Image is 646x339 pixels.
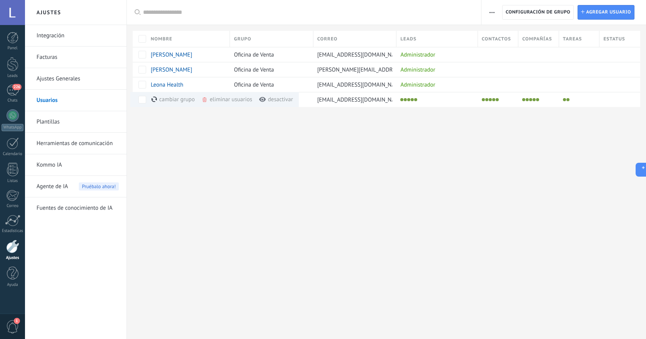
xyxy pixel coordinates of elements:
li: Herramientas de comunicación [25,133,127,154]
span: Pruébalo ahora! [79,182,119,190]
span: 226 [12,84,21,90]
li: Fuentes de conocimiento de IA [25,197,127,219]
span: 1 [14,318,20,324]
span: Tareas [563,35,582,43]
div: cambiar grupo [152,92,221,107]
li: Instalar [482,98,485,101]
div: Estadísticas [2,229,24,234]
a: Facturas [37,47,119,68]
li: Editar [407,98,410,101]
li: Editar [563,98,566,101]
div: Oficina de Venta [230,47,309,62]
a: Plantillas [37,111,119,133]
div: eliminar usuarios [201,92,278,107]
span: Agregar usuario [586,5,631,19]
a: Usuarios [37,90,119,111]
span: Oficina de Venta [234,51,274,58]
li: Exportar [536,98,539,101]
li: Exportar [496,98,499,101]
span: Configuración de grupo [506,5,570,19]
li: Facturas [25,47,127,68]
li: Eliminar [492,98,495,101]
li: Exportar [414,98,417,101]
a: Herramientas de comunicación [37,133,119,154]
li: Examinar [526,98,529,101]
div: Calendario [2,152,24,157]
li: Examinar [485,98,488,101]
a: Kommo IA [37,154,119,176]
li: Eliminar [411,98,414,101]
span: Arela Solis [151,51,192,58]
span: Correo [317,35,338,43]
span: Nombre [151,35,172,43]
span: Estatus [603,35,625,43]
li: Kommo IA [25,154,127,176]
span: [EMAIL_ADDRESS][DOMAIN_NAME] [317,96,405,104]
div: Oficina de Venta [230,62,309,77]
span: Compañías [522,35,552,43]
span: Contactos [482,35,511,43]
div: desactivar [259,92,293,107]
span: Regina Aguilar [151,66,192,73]
button: Más [486,5,498,20]
span: Oficina de Venta [234,81,274,89]
a: Fuentes de conocimiento de IA [37,197,119,219]
div: Administrador [396,47,474,62]
li: Examinar [404,98,407,101]
div: Administrador [396,77,474,92]
li: Plantillas [25,111,127,133]
div: Ayuda [2,282,24,287]
span: Agente de IA [37,176,68,197]
div: Correo [2,204,24,209]
div: Listas [2,179,24,184]
li: Eliminar [566,98,569,101]
div: Leads [2,73,24,78]
a: Agregar usuario [578,5,634,20]
span: Grupo [234,35,251,43]
a: Integración [37,25,119,47]
div: Administrador [396,62,474,77]
div: Ajustes [2,256,24,261]
li: Integración [25,25,127,47]
button: Configuración de grupo [502,5,574,20]
span: [EMAIL_ADDRESS][DOMAIN_NAME] [317,51,405,58]
li: Instalar [400,98,403,101]
li: Instalar [522,98,525,101]
div: Chats [2,98,24,103]
li: Ajustes Generales [25,68,127,90]
li: Editar [529,98,532,101]
a: Agente de IAPruébalo ahora! [37,176,119,197]
div: WhatsApp [2,124,23,131]
li: Editar [489,98,492,101]
li: Eliminar [533,98,536,101]
li: Agente de IA [25,176,127,197]
span: Oficina de Venta [234,66,274,73]
div: Panel [2,46,24,51]
span: [EMAIL_ADDRESS][DOMAIN_NAME] [317,81,405,89]
li: Usuarios [25,90,127,111]
a: Ajustes Generales [37,68,119,90]
span: Leona Health [151,81,183,89]
span: Leads [400,35,416,43]
span: [PERSON_NAME][EMAIL_ADDRESS][DOMAIN_NAME] [317,66,446,73]
div: Oficina de Venta [230,77,309,92]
